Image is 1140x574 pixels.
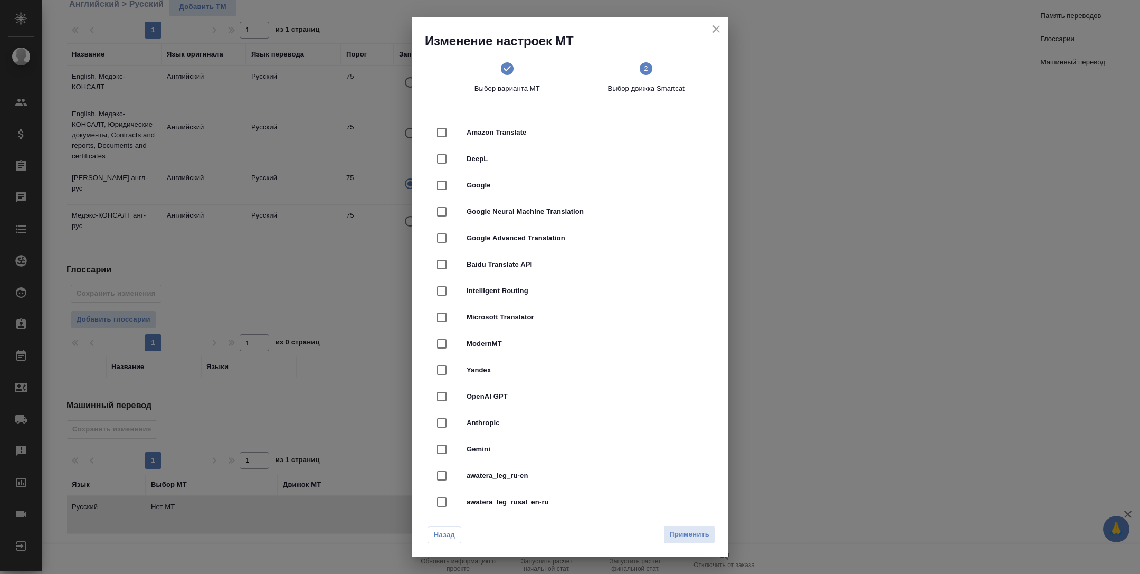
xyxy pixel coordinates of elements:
[467,233,703,243] span: Google Advanced Translation
[581,83,712,94] span: Выбор движка Smartcat
[429,436,711,463] div: Gemini
[429,251,711,278] div: Baidu Translate API
[429,410,711,436] div: Anthropic
[429,199,711,225] div: Google Neural Machine Translation
[429,278,711,304] div: Intelligent Routing
[467,312,703,323] span: Microsoft Translator
[467,418,703,428] span: Anthropic
[669,529,709,541] span: Применить
[429,119,711,146] div: Amazon Translate
[429,225,711,251] div: Google Advanced Translation
[433,530,455,540] span: Назад
[425,33,728,50] h2: Изменение настроек МТ
[429,331,711,357] div: ModernMT
[467,154,703,164] span: DeepL
[467,471,703,481] span: awatera_leg_ru-en
[644,64,648,72] text: 2
[708,21,724,37] button: close
[467,127,703,138] span: Amazon Translate
[429,304,711,331] div: Microsoft Translator
[429,383,711,410] div: OpenAI GPT
[442,83,573,94] span: Выбор варианта МТ
[467,338,703,349] span: ModernMT
[467,206,703,217] span: Google Neural Machine Translation
[429,463,711,489] div: awatera_leg_ru-en
[467,391,703,402] span: OpenAI GPT
[467,259,703,270] span: Baidu Translate API
[429,146,711,172] div: DeepL
[429,172,711,199] div: Google
[427,526,461,543] button: Назад
[467,444,703,455] span: Gemini
[429,357,711,383] div: Yandex
[467,365,703,375] span: Yandex
[663,525,715,544] button: Применить
[467,497,703,507] span: awatera_leg_rusal_en-ru
[467,180,703,191] span: Google
[467,286,703,296] span: Intelligent Routing
[429,489,711,515] div: awatera_leg_rusal_en-ru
